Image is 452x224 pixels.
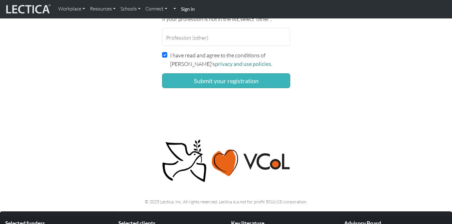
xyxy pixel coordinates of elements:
[178,2,197,16] a: Sign in
[88,2,118,15] a: Resources
[118,2,143,15] a: Schools
[162,15,271,22] span: If your profession is not in the list, select "other".
[160,139,292,183] img: Peace, love, VCoL
[56,2,88,15] a: Workplace
[5,3,51,15] img: lecticalive
[26,198,426,205] p: © 2025 Lectica, Inc. All rights reserved. Lectica is a not for profit 501(c)(3) corporation.
[215,61,272,67] a: privacy and use policies.
[162,73,290,88] button: Submit your registration
[170,51,290,68] label: I have read and agree to the conditions of [PERSON_NAME]'s
[181,6,195,12] strong: Sign in
[143,2,170,15] a: Connect
[162,28,290,46] input: Profession (other)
